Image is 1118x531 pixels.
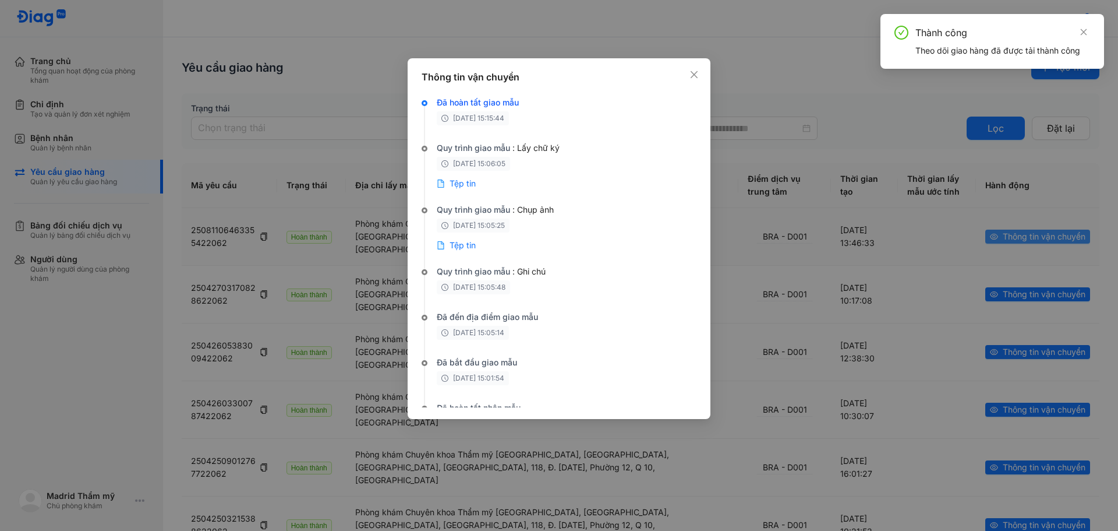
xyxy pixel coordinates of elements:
[688,68,700,81] button: Close
[437,143,510,153] label: Quy trình giao mẫu
[437,241,445,249] span: file
[450,240,476,251] span: Tệp tin
[689,70,699,79] span: close
[437,157,510,171] span: [DATE] 15:06:05
[437,111,509,125] span: [DATE] 15:15:44
[915,44,1090,57] div: Theo dõi giao hàng đã được tải thành công
[437,219,510,233] span: [DATE] 15:05:25
[437,240,476,251] a: fileTệp tin
[437,280,510,294] span: [DATE] 15:05:48
[512,205,554,214] label: : Chụp ảnh
[437,205,510,214] label: Quy trình giao mẫu
[441,115,448,122] span: clock-circle
[437,371,509,385] span: [DATE] 15:01:54
[915,26,1090,40] div: Thành công
[441,375,448,382] span: clock-circle
[450,178,476,189] span: Tệp tin
[437,312,538,322] label: Đã đến địa điểm giao mẫu
[441,284,448,291] span: clock-circle
[437,97,519,107] label: Đã hoàn tất giao mẫu
[437,403,521,413] label: Đã hoàn tất nhận mẫu
[437,266,510,276] label: Quy trình giao mẫu
[894,26,908,40] span: check-circle
[441,329,448,336] span: clock-circle
[441,222,448,229] span: clock-circle
[512,143,560,153] label: : Lấy chữ ký
[422,70,696,84] div: Thông tin vận chuyển
[437,178,476,189] a: fileTệp tin
[437,326,509,340] span: [DATE] 15:05:14
[512,266,546,276] label: : Ghi chú
[441,160,448,167] span: clock-circle
[437,180,445,188] span: file
[1080,28,1088,36] span: close
[437,357,517,367] label: Đã bắt đầu giao mẫu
